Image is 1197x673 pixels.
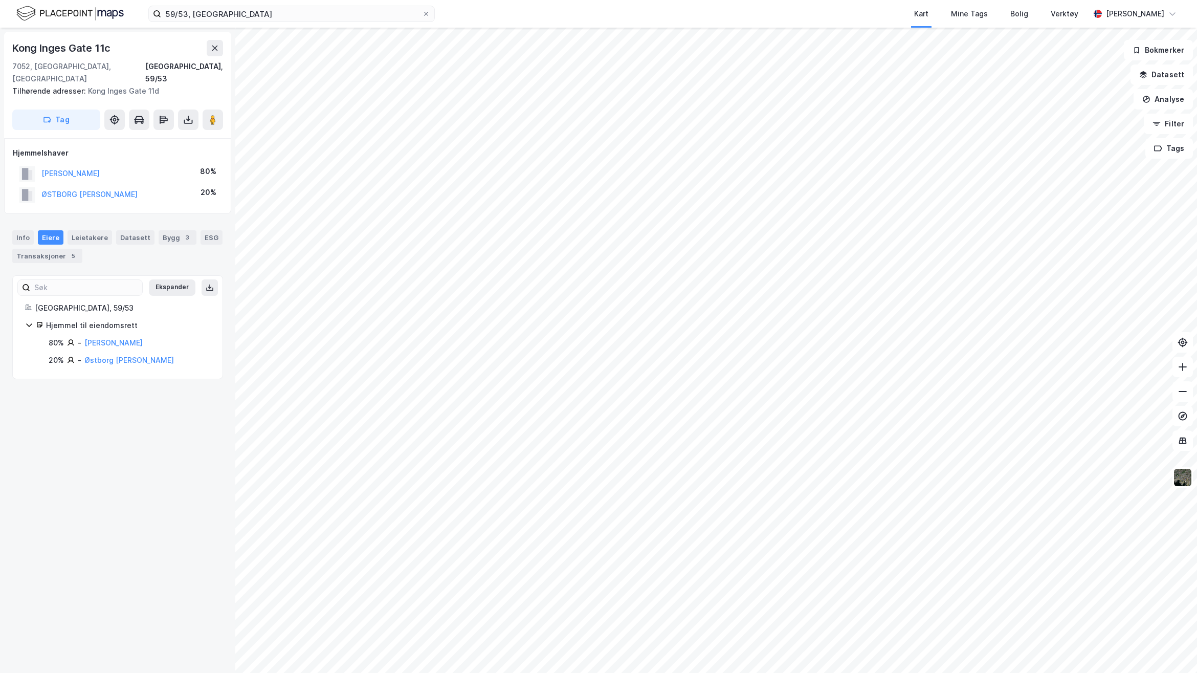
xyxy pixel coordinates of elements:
div: 20% [49,354,64,366]
iframe: Chat Widget [1146,624,1197,673]
div: 5 [68,251,78,261]
div: Kong Inges Gate 11c [12,40,113,56]
button: Bokmerker [1124,40,1193,60]
div: [PERSON_NAME] [1106,8,1164,20]
div: Hjemmel til eiendomsrett [46,319,210,332]
button: Tag [12,110,100,130]
div: Kontrollprogram for chat [1146,624,1197,673]
div: Bygg [159,230,196,245]
div: ESG [201,230,223,245]
div: Hjemmelshaver [13,147,223,159]
button: Analyse [1134,89,1193,110]
div: 80% [49,337,64,349]
a: Østborg [PERSON_NAME] [84,356,174,364]
div: 3 [182,232,192,243]
input: Søk [30,280,142,295]
div: 20% [201,186,216,199]
div: - [78,354,81,366]
img: 9k= [1173,468,1192,487]
button: Datasett [1130,64,1193,85]
button: Tags [1145,138,1193,159]
button: Filter [1144,114,1193,134]
div: Mine Tags [951,8,988,20]
div: Info [12,230,34,245]
div: [GEOGRAPHIC_DATA], 59/53 [35,302,210,314]
div: Transaksjoner [12,249,82,263]
span: Tilhørende adresser: [12,86,88,95]
div: 7052, [GEOGRAPHIC_DATA], [GEOGRAPHIC_DATA] [12,60,145,85]
div: Leietakere [68,230,112,245]
input: Søk på adresse, matrikkel, gårdeiere, leietakere eller personer [161,6,422,21]
button: Ekspander [149,279,195,296]
div: Kart [914,8,928,20]
div: [GEOGRAPHIC_DATA], 59/53 [145,60,223,85]
img: logo.f888ab2527a4732fd821a326f86c7f29.svg [16,5,124,23]
div: Bolig [1010,8,1028,20]
div: 80% [200,165,216,178]
div: Verktøy [1051,8,1078,20]
div: - [78,337,81,349]
a: [PERSON_NAME] [84,338,143,347]
div: Kong Inges Gate 11d [12,85,215,97]
div: Eiere [38,230,63,245]
div: Datasett [116,230,154,245]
